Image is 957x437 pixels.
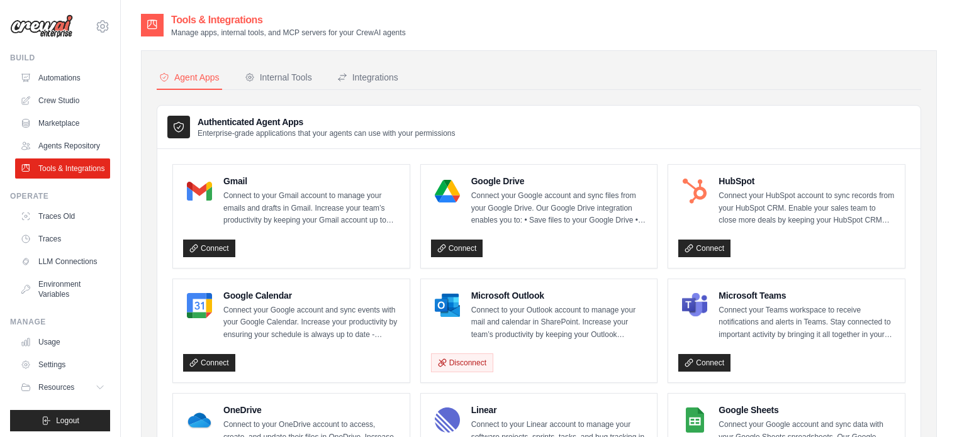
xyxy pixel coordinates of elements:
a: Traces Old [15,206,110,226]
a: Usage [15,332,110,352]
img: Microsoft Teams Logo [682,293,707,318]
h4: Microsoft Teams [719,289,895,302]
button: Logout [10,410,110,431]
a: Environment Variables [15,274,110,304]
h4: Google Drive [471,175,647,187]
a: LLM Connections [15,252,110,272]
span: Resources [38,382,74,392]
div: Manage [10,317,110,327]
div: Agent Apps [159,71,220,84]
p: Connect your Google account and sync events with your Google Calendar. Increase your productivity... [223,304,400,341]
h4: Linear [471,404,647,416]
h4: HubSpot [719,175,895,187]
img: Microsoft Outlook Logo [435,293,460,318]
button: Integrations [335,66,401,90]
img: Linear Logo [435,407,460,433]
a: Tools & Integrations [15,158,110,179]
a: Connect [183,240,235,257]
img: Logo [10,14,73,38]
h4: Microsoft Outlook [471,289,647,302]
h3: Authenticated Agent Apps [198,116,456,128]
a: Connect [431,240,483,257]
a: Settings [15,355,110,375]
div: Build [10,53,110,63]
img: Google Drive Logo [435,179,460,204]
img: Google Sheets Logo [682,407,707,433]
p: Connect your Google account and sync files from your Google Drive. Our Google Drive integration e... [471,190,647,227]
a: Crew Studio [15,91,110,111]
button: Internal Tools [242,66,315,90]
img: OneDrive Logo [187,407,212,433]
h4: Gmail [223,175,400,187]
div: Operate [10,191,110,201]
h4: Google Calendar [223,289,400,302]
img: HubSpot Logo [682,179,707,204]
a: Agents Repository [15,136,110,156]
span: Logout [56,416,79,426]
p: Connect to your Outlook account to manage your mail and calendar in SharePoint. Increase your tea... [471,304,647,341]
button: Disconnect [431,353,493,372]
img: Gmail Logo [187,179,212,204]
a: Automations [15,68,110,88]
a: Connect [678,354,730,372]
h4: Google Sheets [719,404,895,416]
div: Integrations [337,71,398,84]
p: Connect your HubSpot account to sync records from your HubSpot CRM. Enable your sales team to clo... [719,190,895,227]
a: Marketplace [15,113,110,133]
p: Manage apps, internal tools, and MCP servers for your CrewAI agents [171,28,406,38]
img: Google Calendar Logo [187,293,212,318]
p: Connect your Teams workspace to receive notifications and alerts in Teams. Stay connected to impo... [719,304,895,341]
a: Traces [15,229,110,249]
a: Connect [678,240,730,257]
h2: Tools & Integrations [171,13,406,28]
h4: OneDrive [223,404,400,416]
button: Agent Apps [157,66,222,90]
button: Resources [15,377,110,397]
a: Connect [183,354,235,372]
p: Connect to your Gmail account to manage your emails and drafts in Gmail. Increase your team’s pro... [223,190,400,227]
p: Enterprise-grade applications that your agents can use with your permissions [198,128,456,138]
div: Internal Tools [245,71,312,84]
